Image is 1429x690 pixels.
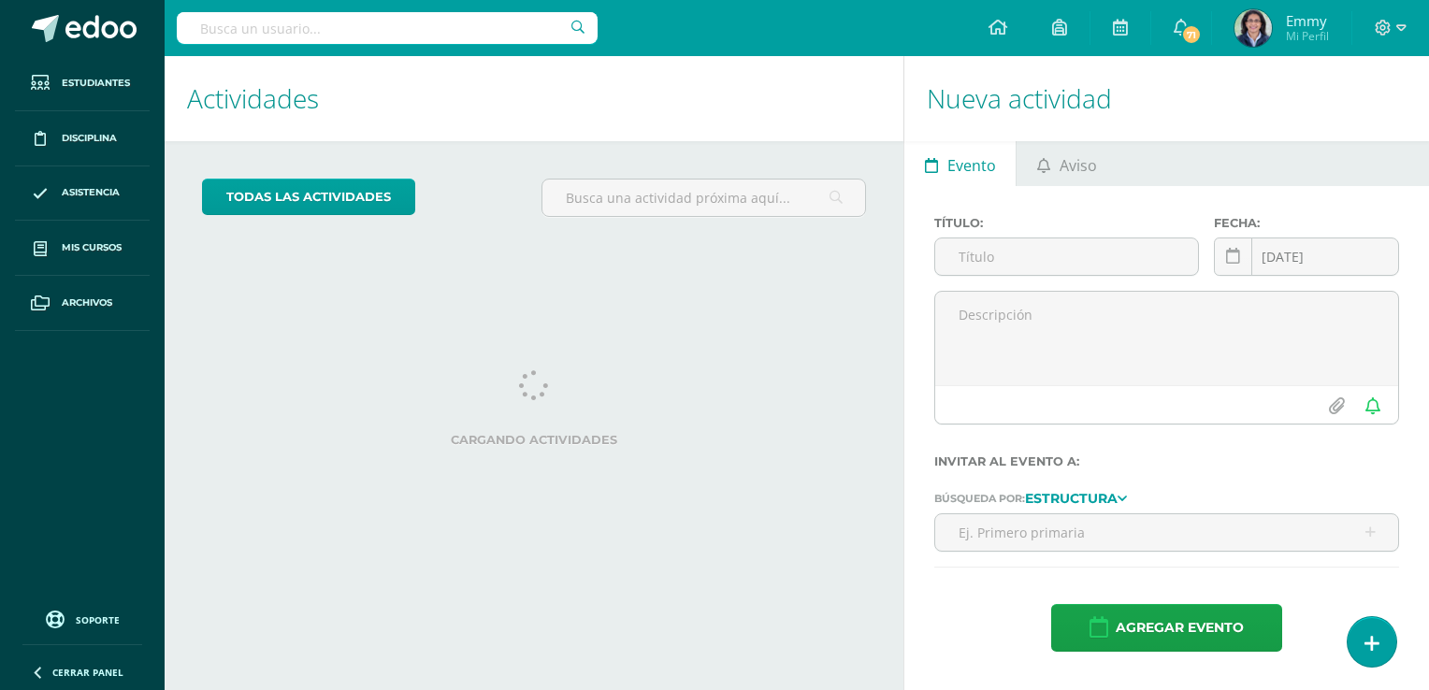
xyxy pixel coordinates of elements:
[542,180,865,216] input: Busca una actividad próxima aquí...
[15,111,150,166] a: Disciplina
[1051,604,1282,652] button: Agregar evento
[22,606,142,631] a: Soporte
[1286,11,1329,30] span: Emmy
[1017,141,1117,186] a: Aviso
[202,433,866,447] label: Cargando actividades
[52,666,123,679] span: Cerrar panel
[904,141,1016,186] a: Evento
[934,454,1399,468] label: Invitar al evento a:
[1214,216,1399,230] label: Fecha:
[15,166,150,222] a: Asistencia
[62,76,130,91] span: Estudiantes
[935,514,1398,551] input: Ej. Primero primaria
[1181,24,1202,45] span: 71
[62,131,117,146] span: Disciplina
[934,492,1025,505] span: Búsqueda por:
[15,221,150,276] a: Mis cursos
[15,276,150,331] a: Archivos
[62,185,120,200] span: Asistencia
[927,56,1407,141] h1: Nueva actividad
[76,613,120,626] span: Soporte
[62,240,122,255] span: Mis cursos
[934,216,1199,230] label: Título:
[1215,238,1398,275] input: Fecha de entrega
[1025,491,1127,504] a: Estructura
[187,56,881,141] h1: Actividades
[1025,490,1118,507] strong: Estructura
[935,238,1198,275] input: Título
[177,12,598,44] input: Busca un usuario...
[202,179,415,215] a: todas las Actividades
[1234,9,1272,47] img: 929bedaf265c699706e21c4c0cba74d6.png
[1060,143,1097,188] span: Aviso
[1116,605,1244,651] span: Agregar evento
[15,56,150,111] a: Estudiantes
[62,295,112,310] span: Archivos
[1286,28,1329,44] span: Mi Perfil
[947,143,996,188] span: Evento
